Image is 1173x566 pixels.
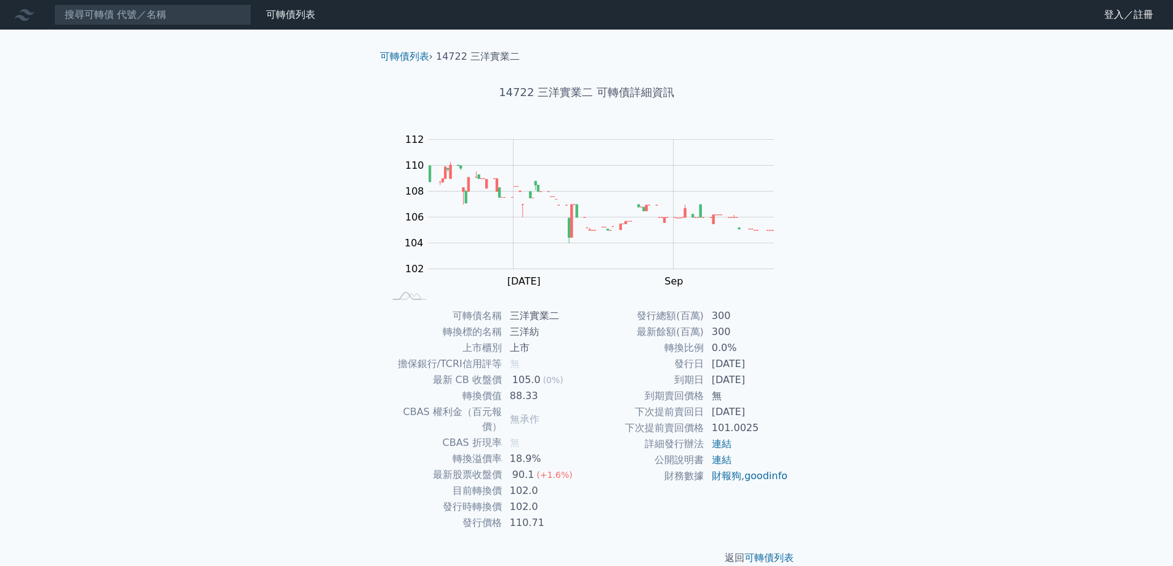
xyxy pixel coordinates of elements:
[664,275,683,287] tspan: Sep
[587,420,704,436] td: 下次提前賣回價格
[385,435,502,451] td: CBAS 折現率
[370,551,804,565] p: 返回
[704,308,789,324] td: 300
[405,185,424,197] tspan: 108
[380,51,429,62] a: 可轉債列表
[502,483,587,499] td: 102.0
[385,404,502,435] td: CBAS 權利金（百元報價）
[704,404,789,420] td: [DATE]
[385,467,502,483] td: 最新股票收盤價
[398,134,792,287] g: Chart
[510,467,537,482] div: 90.1
[744,470,788,482] a: goodinfo
[436,49,520,64] li: 14722 三洋實業二
[587,356,704,372] td: 發行日
[405,211,424,223] tspan: 106
[510,437,520,448] span: 無
[266,9,315,20] a: 可轉債列表
[587,340,704,356] td: 轉換比例
[587,436,704,452] td: 詳細發行辦法
[510,373,543,387] div: 105.0
[385,515,502,531] td: 發行價格
[704,420,789,436] td: 101.0025
[502,324,587,340] td: 三洋紡
[543,375,563,385] span: (0%)
[385,324,502,340] td: 轉換標的名稱
[587,468,704,484] td: 財務數據
[704,372,789,388] td: [DATE]
[385,388,502,404] td: 轉換價值
[744,552,794,564] a: 可轉債列表
[405,237,424,249] tspan: 104
[712,438,732,450] a: 連結
[385,308,502,324] td: 可轉債名稱
[587,372,704,388] td: 到期日
[385,483,502,499] td: 目前轉換價
[704,340,789,356] td: 0.0%
[502,499,587,515] td: 102.0
[1094,5,1163,25] a: 登入／註冊
[704,388,789,404] td: 無
[587,324,704,340] td: 最新餘額(百萬)
[502,388,587,404] td: 88.33
[502,451,587,467] td: 18.9%
[510,413,539,425] span: 無承作
[704,468,789,484] td: ,
[385,340,502,356] td: 上市櫃別
[385,499,502,515] td: 發行時轉換價
[370,84,804,101] h1: 14722 三洋實業二 可轉債詳細資訊
[502,308,587,324] td: 三洋實業二
[385,356,502,372] td: 擔保銀行/TCRI信用評等
[587,452,704,468] td: 公開說明書
[587,308,704,324] td: 發行總額(百萬)
[380,49,433,64] li: ›
[502,515,587,531] td: 110.71
[536,470,572,480] span: (+1.6%)
[704,356,789,372] td: [DATE]
[587,404,704,420] td: 下次提前賣回日
[510,358,520,370] span: 無
[405,263,424,275] tspan: 102
[587,388,704,404] td: 到期賣回價格
[712,454,732,466] a: 連結
[54,4,251,25] input: 搜尋可轉債 代號／名稱
[507,275,541,287] tspan: [DATE]
[405,160,424,171] tspan: 110
[704,324,789,340] td: 300
[712,470,741,482] a: 財報狗
[385,372,502,388] td: 最新 CB 收盤價
[385,451,502,467] td: 轉換溢價率
[405,134,424,145] tspan: 112
[502,340,587,356] td: 上市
